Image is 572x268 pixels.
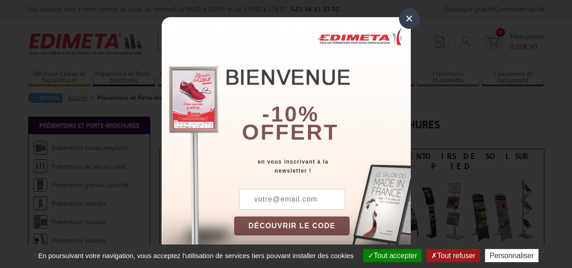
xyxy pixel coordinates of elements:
button: Personnaliser (fenêtre modale) [485,249,538,262]
font: offert [242,120,339,144]
button: Tout refuser [427,249,480,262]
div: en vous inscrivant à la newsletter ! [234,157,411,175]
button: DÉCOUVRIR LE CODE [234,216,350,235]
span: En poursuivant votre navigation, vous acceptez l'utilisation de services tiers pouvant installer ... [34,252,358,259]
input: votre@email.com [239,189,345,210]
b: -10% [262,102,319,126]
div: × [399,8,420,29]
button: Tout accepter [363,249,422,262]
